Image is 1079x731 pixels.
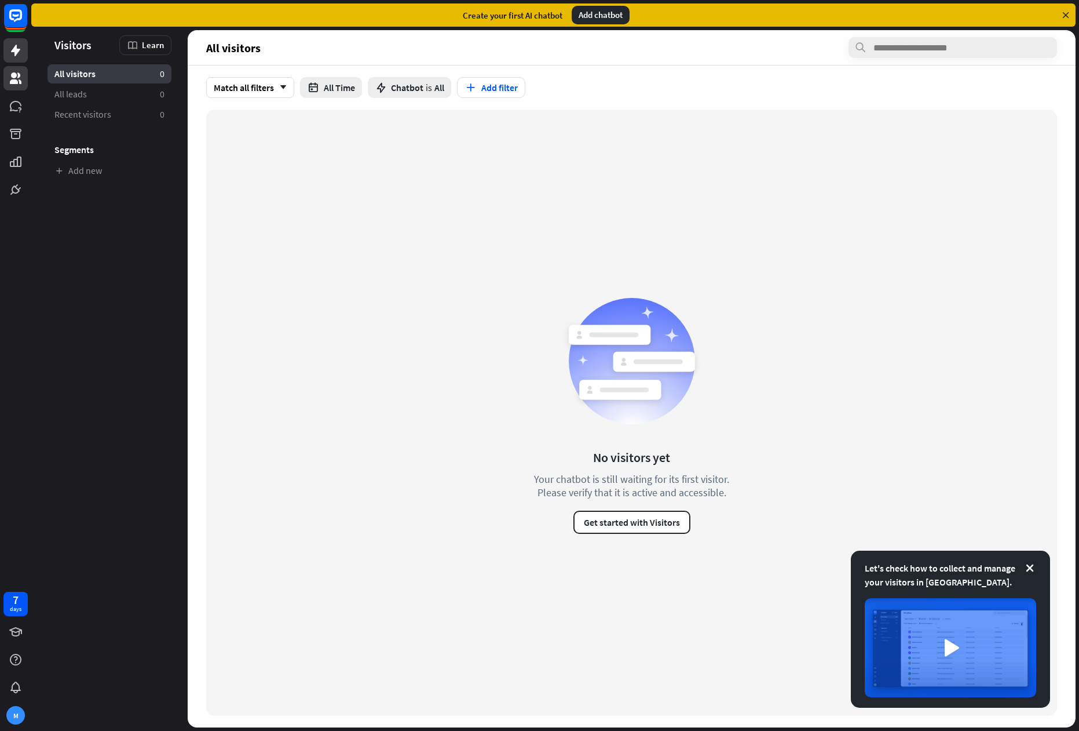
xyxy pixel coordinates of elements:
[300,77,362,98] button: All Time
[513,472,751,499] div: Your chatbot is still waiting for its first visitor. Please verify that it is active and accessible.
[54,108,111,121] span: Recent visitors
[865,561,1036,589] div: Let's check how to collect and manage your visitors in [GEOGRAPHIC_DATA].
[47,85,171,104] a: All leads 0
[391,82,423,93] span: Chatbot
[54,68,96,80] span: All visitors
[274,84,287,91] i: arrow_down
[160,108,164,121] aside: 0
[47,161,171,180] a: Add new
[426,82,432,93] span: is
[206,41,261,54] span: All visitors
[572,6,630,24] div: Add chatbot
[54,88,87,100] span: All leads
[573,511,690,534] button: Get started with Visitors
[160,88,164,100] aside: 0
[47,144,171,155] h3: Segments
[6,706,25,725] div: M
[463,10,562,21] div: Create your first AI chatbot
[54,38,92,52] span: Visitors
[865,598,1036,697] img: image
[593,449,670,465] div: No visitors yet
[13,595,19,605] div: 7
[142,39,164,50] span: Learn
[434,82,444,93] span: All
[206,77,294,98] div: Match all filters
[9,5,44,39] button: Open LiveChat chat widget
[160,68,164,80] aside: 0
[3,592,28,616] a: 7 days
[10,605,21,613] div: days
[457,77,525,98] button: Add filter
[47,105,171,124] a: Recent visitors 0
